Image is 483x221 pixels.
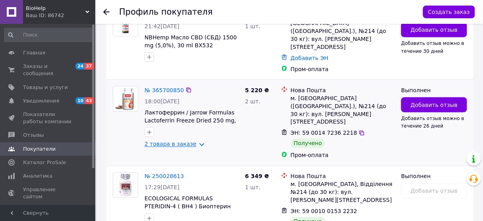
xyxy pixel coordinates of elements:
[145,173,184,180] a: № 250028613
[103,8,110,16] div: Вернуться назад
[75,63,85,70] span: 24
[401,41,464,54] span: Добавить отзыв можно в течение 30 дней
[401,97,467,112] button: Добавить отзыв
[145,141,197,147] a: 2 товара в заказе
[145,34,237,48] a: NBHemp Масло CBD (СБД) 1500 mg (5,0%), 30 ml BX532
[401,116,464,129] span: Добавить отзыв можно в течение 26 дней
[245,87,269,93] span: 5 220 ₴
[291,208,357,215] span: ЭН: 59 0010 0153 2232
[23,159,66,166] span: Каталог ProSale
[23,145,56,153] span: Покупатели
[245,184,261,191] span: 1 шт.
[245,98,261,105] span: 2 шт.
[291,55,328,61] a: Добавить ЭН
[23,132,44,139] span: Отзывы
[291,180,395,204] div: м. [GEOGRAPHIC_DATA], Відділення №214 (до 30 кг): вул. [PERSON_NAME][STREET_ADDRESS]
[411,26,458,34] span: Добавить отзыв
[245,23,261,29] span: 1 шт.
[291,65,395,73] div: Пром-оплата
[291,173,395,180] div: Нова Пошта
[113,11,138,37] a: Фото товару
[23,186,73,200] span: Управление сайтом
[113,12,138,36] img: Фото товару
[411,101,458,109] span: Добавить отзыв
[113,86,138,112] a: Фото товару
[291,86,395,94] div: Нова Пошта
[145,98,180,105] span: 18:00[DATE]
[401,86,467,94] div: Выполнен
[291,130,357,136] span: ЭН: 59 0014 7236 2218
[401,173,467,180] div: Выполнен
[423,6,475,18] button: Создать заказ
[23,63,73,77] span: Заказы и сообщения
[145,109,236,132] a: Лактоферрин / Jarrow Formulas Lactoferrin Freeze Dried 250 mg, 60 капсул. BX351
[26,12,95,19] div: Ваш ID: 86742
[23,84,68,91] span: Товары и услуги
[75,97,85,104] span: 10
[85,63,94,70] span: 37
[401,22,467,37] button: Добавить отзыв
[119,7,213,17] h1: Профиль покупателя
[113,87,138,111] img: Фото товару
[113,173,138,198] img: Фото товару
[23,173,52,180] span: Аналитика
[23,49,45,56] span: Главная
[23,97,59,105] span: Уведомления
[113,173,138,198] a: Фото товару
[145,184,180,191] span: 17:29[DATE]
[291,139,325,148] div: Получено
[145,87,184,93] a: № 365700850
[291,94,395,126] div: м. [GEOGRAPHIC_DATA] ([GEOGRAPHIC_DATA].), №214 (до 30 кг): вул. [PERSON_NAME][STREET_ADDRESS]
[245,173,269,180] span: 6 349 ₴
[145,23,180,29] span: 21:42[DATE]
[291,19,395,51] div: [GEOGRAPHIC_DATA] ([GEOGRAPHIC_DATA].), №214 (до 30 кг): вул. [PERSON_NAME][STREET_ADDRESS]
[4,28,94,42] input: Поиск
[291,151,395,159] div: Пром-оплата
[23,111,73,125] span: Показатели работы компании
[26,5,85,12] span: BioHelp
[85,97,94,104] span: 43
